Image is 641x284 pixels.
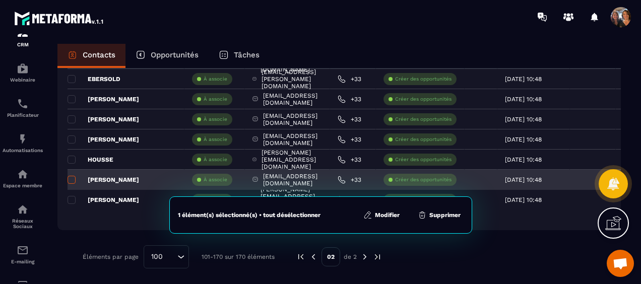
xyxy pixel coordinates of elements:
[3,55,43,90] a: automationsautomationsWebinaire
[3,112,43,118] p: Planificateur
[68,196,139,204] p: [PERSON_NAME]
[344,253,357,261] p: de 2
[395,96,452,103] p: Créer des opportunités
[360,210,403,220] button: Modifier
[3,237,43,272] a: emailemailE-mailing
[3,148,43,153] p: Automatisations
[296,252,305,261] img: prev
[204,116,227,123] p: À associe
[338,115,361,123] a: +33
[338,95,361,103] a: +33
[57,44,125,68] a: Contacts
[17,62,29,75] img: automations
[68,95,139,103] p: [PERSON_NAME]
[3,161,43,196] a: automationsautomationsEspace membre
[202,253,275,260] p: 101-170 sur 170 éléments
[505,176,542,183] p: [DATE] 10:48
[360,252,369,261] img: next
[3,77,43,83] p: Webinaire
[17,133,29,145] img: automations
[144,245,189,268] div: Search for option
[3,20,43,55] a: formationformationCRM
[204,76,227,83] p: À associe
[415,210,464,220] button: Supprimer
[505,116,542,123] p: [DATE] 10:48
[338,156,361,164] a: +33
[3,90,43,125] a: schedulerschedulerPlanificateur
[83,50,115,59] p: Contacts
[338,176,361,184] a: +33
[338,135,361,144] a: +33
[17,98,29,110] img: scheduler
[395,76,452,83] p: Créer des opportunités
[338,75,361,83] a: +33
[68,115,139,123] p: [PERSON_NAME]
[322,247,340,266] p: 02
[125,44,209,68] a: Opportunités
[83,253,139,260] p: Éléments par page
[373,252,382,261] img: next
[3,42,43,47] p: CRM
[309,252,318,261] img: prev
[68,75,120,83] p: EBERSOLD
[17,244,29,256] img: email
[204,96,227,103] p: À associe
[3,218,43,229] p: Réseaux Sociaux
[151,50,199,59] p: Opportunités
[17,203,29,216] img: social-network
[505,76,542,83] p: [DATE] 10:48
[3,183,43,188] p: Espace membre
[166,251,175,262] input: Search for option
[338,196,361,204] a: +33
[3,259,43,264] p: E-mailing
[395,156,452,163] p: Créer des opportunités
[68,176,139,184] p: [PERSON_NAME]
[607,250,634,277] div: Ouvrir le chat
[204,176,227,183] p: À associe
[234,50,260,59] p: Tâches
[505,196,542,203] p: [DATE] 10:48
[3,125,43,161] a: automationsautomationsAutomatisations
[204,136,227,143] p: À associe
[395,136,452,143] p: Créer des opportunités
[395,176,452,183] p: Créer des opportunités
[178,211,320,219] div: 1 élément(s) sélectionné(s) • tout désélectionner
[395,116,452,123] p: Créer des opportunités
[14,9,105,27] img: logo
[204,156,227,163] p: À associe
[3,196,43,237] a: social-networksocial-networkRéseaux Sociaux
[505,96,542,103] p: [DATE] 10:48
[17,168,29,180] img: automations
[68,156,113,164] p: HOUSSE
[505,156,542,163] p: [DATE] 10:48
[505,136,542,143] p: [DATE] 10:48
[209,44,270,68] a: Tâches
[68,135,139,144] p: [PERSON_NAME]
[148,251,166,262] span: 100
